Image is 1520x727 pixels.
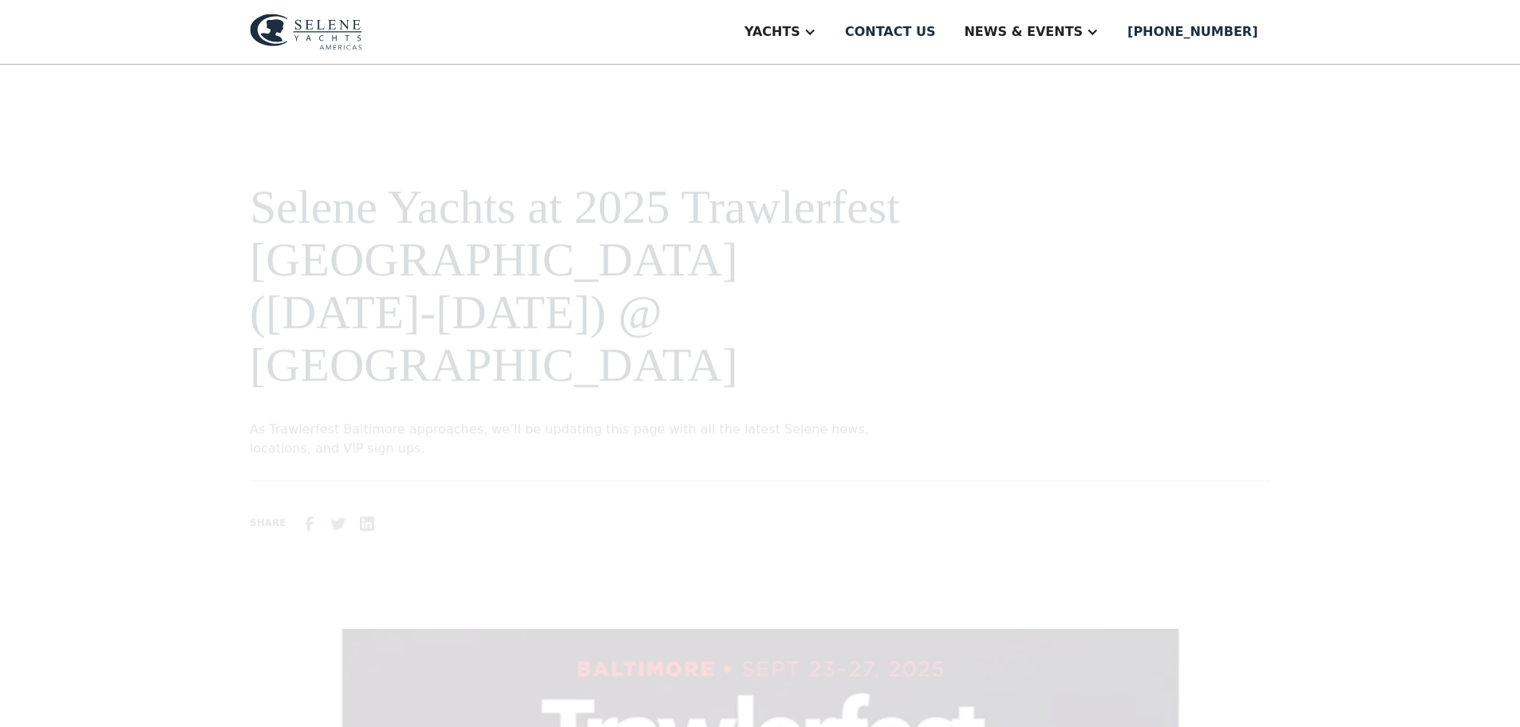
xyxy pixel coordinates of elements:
img: Linkedin [357,514,377,533]
img: logo [250,14,362,50]
img: facebook [300,514,319,533]
div: [PHONE_NUMBER] [1127,22,1257,41]
div: Yachts [744,22,800,41]
p: As Trawlerfest Baltimore approaches, we’ll be updating this page with all the latest Selene news,... [250,420,914,458]
div: News & EVENTS [964,22,1083,41]
h1: Selene Yachts at 2025 Trawlerfest [GEOGRAPHIC_DATA] ([DATE]-[DATE]) @ [GEOGRAPHIC_DATA] [250,180,914,391]
img: Twitter [329,514,348,533]
div: Contact us [845,22,936,41]
div: SHARE [250,516,286,530]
